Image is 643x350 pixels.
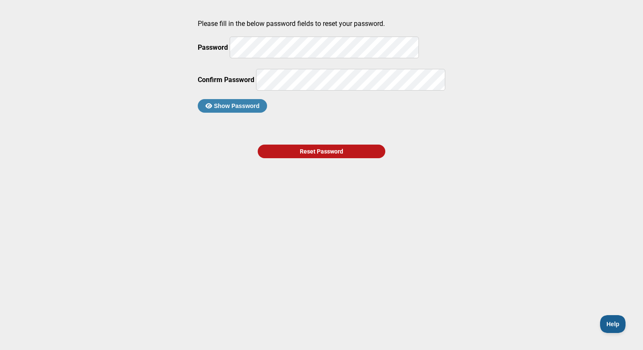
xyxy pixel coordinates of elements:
label: Confirm Password [198,76,254,84]
button: Show Password [198,99,267,113]
label: Password [198,43,228,51]
div: Reset Password [258,145,385,158]
iframe: Toggle Customer Support [600,315,626,333]
p: Please fill in the below password fields to reset your password. [198,20,445,28]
